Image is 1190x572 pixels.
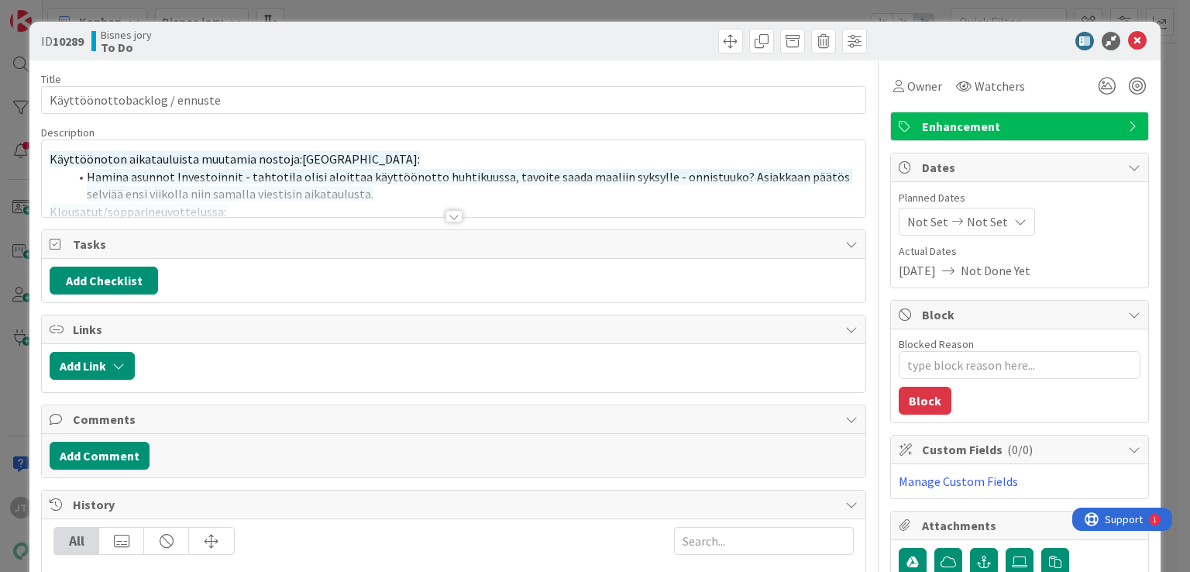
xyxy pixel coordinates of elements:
input: Search... [674,527,854,555]
span: Not Done Yet [961,261,1030,280]
span: Käyttöönoton aikatauluista muutamia nostoja:[GEOGRAPHIC_DATA]: [50,151,420,167]
span: Enhancement [922,117,1120,136]
label: Blocked Reason [899,337,974,351]
b: 10289 [53,33,84,49]
button: Add Checklist [50,267,158,295]
span: Dates [922,158,1120,177]
span: Support [33,2,71,21]
span: Owner [907,77,942,95]
span: Tasks [73,235,837,253]
span: Comments [73,410,837,429]
button: Add Link [50,352,135,380]
span: Not Set [907,212,948,231]
span: Planned Dates [899,190,1140,206]
span: Custom Fields [922,440,1120,459]
span: History [73,495,837,514]
label: Title [41,72,61,86]
b: To Do [101,41,152,53]
span: ID [41,32,84,50]
button: Block [899,387,951,415]
span: Hamina asunnot Investoinnit - tahtotila olisi aloittaa käyttöönotto huhtikuussa, tavoite saada ma... [87,169,852,202]
span: Not Set [967,212,1008,231]
div: 1 [81,6,84,19]
span: Bisnes jory [101,29,152,41]
span: [DATE] [899,261,936,280]
span: Description [41,126,95,140]
a: Manage Custom Fields [899,474,1018,489]
div: All [54,528,99,554]
span: Links [73,320,837,339]
button: Add Comment [50,442,150,470]
span: ( 0/0 ) [1007,442,1033,457]
span: Watchers [975,77,1025,95]
input: type card name here... [41,86,865,114]
span: Block [922,305,1120,324]
span: Attachments [922,516,1120,535]
span: Actual Dates [899,243,1140,260]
